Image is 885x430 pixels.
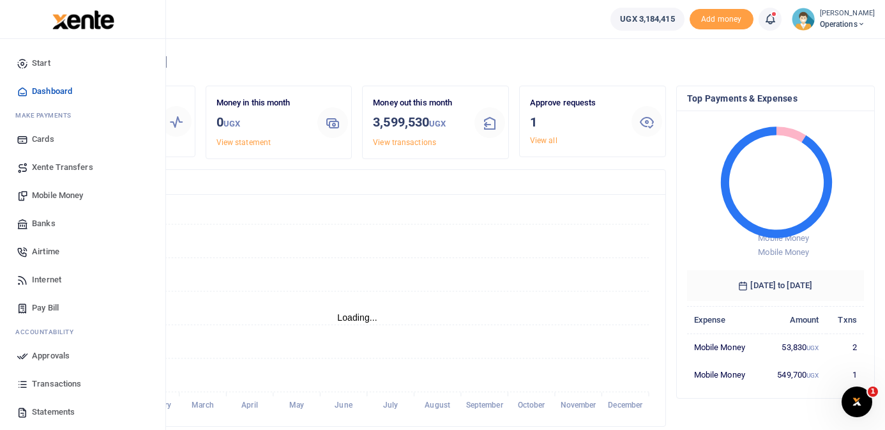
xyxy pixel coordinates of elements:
[10,342,155,370] a: Approvals
[792,8,875,31] a: profile-user [PERSON_NAME] Operations
[32,189,83,202] span: Mobile Money
[289,401,304,410] tspan: May
[140,401,171,410] tspan: February
[32,217,56,230] span: Banks
[10,49,155,77] a: Start
[49,55,875,69] h4: Hello [PERSON_NAME]
[466,401,504,410] tspan: September
[10,125,155,153] a: Cards
[216,96,308,110] p: Money in this month
[10,398,155,426] a: Statements
[826,334,864,361] td: 2
[530,136,557,145] a: View all
[806,372,819,379] small: UGX
[32,57,50,70] span: Start
[762,361,826,388] td: 549,700
[22,111,72,120] span: ake Payments
[687,334,762,361] td: Mobile Money
[32,349,70,362] span: Approvals
[32,273,61,286] span: Internet
[32,161,93,174] span: Xente Transfers
[32,378,81,390] span: Transactions
[32,133,54,146] span: Cards
[826,306,864,334] th: Txns
[373,112,464,134] h3: 3,599,530
[192,401,214,410] tspan: March
[25,327,73,337] span: countability
[32,85,72,98] span: Dashboard
[826,361,864,388] td: 1
[762,334,826,361] td: 53,830
[10,370,155,398] a: Transactions
[610,8,684,31] a: UGX 3,184,415
[10,210,155,238] a: Banks
[373,138,436,147] a: View transactions
[530,112,621,132] h3: 1
[383,401,398,410] tspan: July
[10,105,155,125] li: M
[10,266,155,294] a: Internet
[690,9,753,30] li: Toup your wallet
[868,387,878,397] span: 1
[820,8,875,19] small: [PERSON_NAME]
[32,302,59,314] span: Pay Bill
[561,401,597,410] tspan: November
[51,14,114,24] a: logo-small logo-large logo-large
[223,119,240,128] small: UGX
[806,344,819,351] small: UGX
[687,361,762,388] td: Mobile Money
[10,294,155,322] a: Pay Bill
[10,181,155,210] a: Mobile Money
[690,9,753,30] span: Add money
[10,77,155,105] a: Dashboard
[687,91,865,105] h4: Top Payments & Expenses
[758,247,809,257] span: Mobile Money
[687,270,865,301] h6: [DATE] to [DATE]
[820,19,875,30] span: Operations
[762,306,826,334] th: Amount
[530,96,621,110] p: Approve requests
[425,401,450,410] tspan: August
[373,96,464,110] p: Money out this month
[32,245,59,258] span: Airtime
[620,13,674,26] span: UGX 3,184,415
[216,112,308,134] h3: 0
[842,387,872,417] iframe: Intercom live chat
[758,233,809,243] span: Mobile Money
[605,8,689,31] li: Wallet ballance
[690,13,753,23] a: Add money
[52,10,114,29] img: logo-large
[32,406,75,418] span: Statements
[10,322,155,342] li: Ac
[335,401,352,410] tspan: June
[608,401,643,410] tspan: December
[216,138,271,147] a: View statement
[10,238,155,266] a: Airtime
[10,153,155,181] a: Xente Transfers
[59,175,655,189] h4: Transactions Overview
[518,401,546,410] tspan: October
[241,401,258,410] tspan: April
[687,306,762,334] th: Expense
[429,119,446,128] small: UGX
[792,8,815,31] img: profile-user
[337,312,377,323] text: Loading...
